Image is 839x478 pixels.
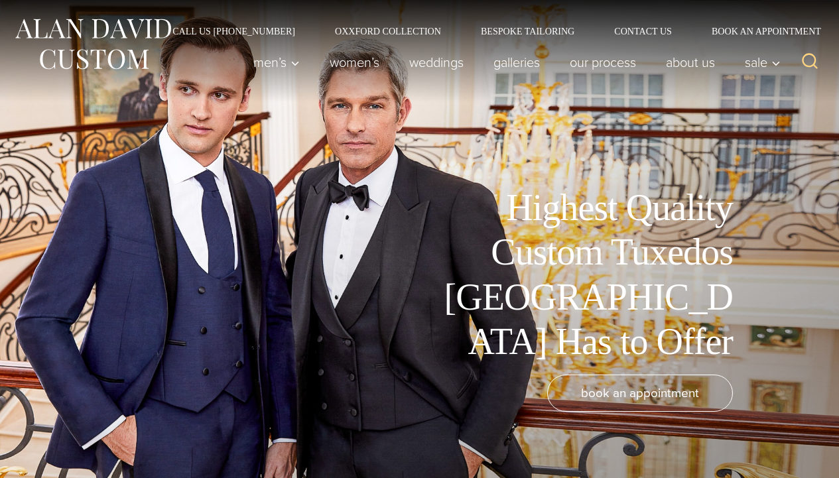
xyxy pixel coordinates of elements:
button: View Search Form [794,46,826,78]
a: About Us [651,49,730,76]
nav: Primary Navigation [239,49,788,76]
span: Sale [745,56,781,69]
a: Bespoke Tailoring [461,27,594,36]
nav: Secondary Navigation [153,27,826,36]
span: Men’s [253,56,300,69]
a: Oxxford Collection [315,27,461,36]
a: weddings [395,49,479,76]
img: Alan David Custom [13,15,172,74]
a: Book an Appointment [692,27,826,36]
a: Women’s [315,49,395,76]
span: book an appointment [581,383,699,402]
a: Our Process [555,49,651,76]
a: Galleries [479,49,555,76]
h1: Highest Quality Custom Tuxedos [GEOGRAPHIC_DATA] Has to Offer [434,186,733,364]
a: Contact Us [594,27,692,36]
a: Call Us [PHONE_NUMBER] [153,27,315,36]
a: book an appointment [547,375,733,412]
